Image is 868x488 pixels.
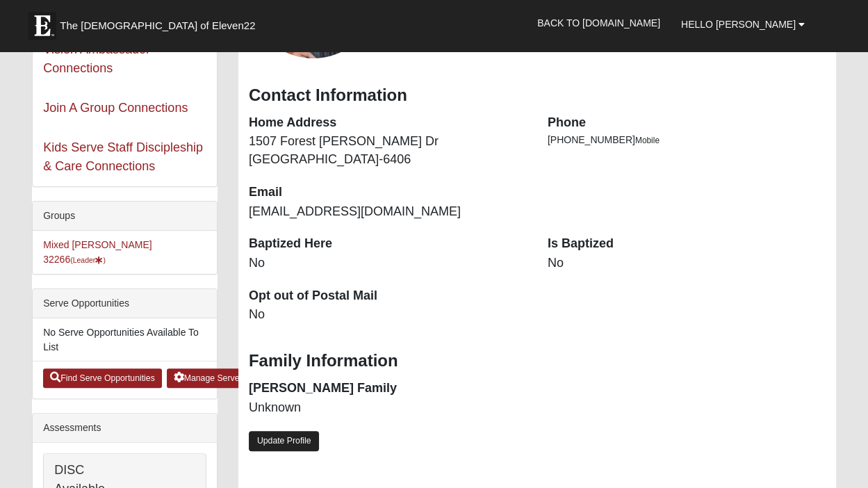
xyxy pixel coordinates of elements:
a: Find Serve Opportunities [43,368,162,388]
dd: No [249,254,527,273]
div: Groups [33,202,217,231]
span: Mobile [635,136,660,145]
dt: [PERSON_NAME] Family [249,380,527,398]
a: Mixed [PERSON_NAME] 32266(Leader) [43,239,152,265]
a: Manage Serve Opportunities [167,368,300,388]
a: Kids Serve Staff Discipleship & Care Connections [43,140,203,173]
dt: Phone [548,114,826,132]
span: Hello [PERSON_NAME] [681,19,796,30]
dt: Opt out of Postal Mail [249,287,527,305]
dd: [EMAIL_ADDRESS][DOMAIN_NAME] [249,203,527,221]
dd: 1507 Forest [PERSON_NAME] Dr [GEOGRAPHIC_DATA]-6406 [249,133,527,168]
a: Back to [DOMAIN_NAME] [527,6,671,40]
dt: Baptized Here [249,235,527,253]
dt: Is Baptized [548,235,826,253]
h3: Family Information [249,351,826,371]
div: Assessments [33,414,217,443]
dd: Unknown [249,399,527,417]
dt: Home Address [249,114,527,132]
a: Hello [PERSON_NAME] [671,7,815,42]
a: Update Profile [249,431,320,451]
a: The [DEMOGRAPHIC_DATA] of Eleven22 [22,5,300,40]
span: The [DEMOGRAPHIC_DATA] of Eleven22 [60,19,255,33]
li: No Serve Opportunities Available To List [33,318,217,361]
li: [PHONE_NUMBER] [548,133,826,147]
dd: No [548,254,826,273]
h3: Contact Information [249,86,826,106]
dt: Email [249,184,527,202]
a: Join A Group Connections [43,101,188,115]
img: Eleven22 logo [28,12,56,40]
dd: No [249,306,527,324]
small: (Leader ) [70,256,106,264]
div: Serve Opportunities [33,289,217,318]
